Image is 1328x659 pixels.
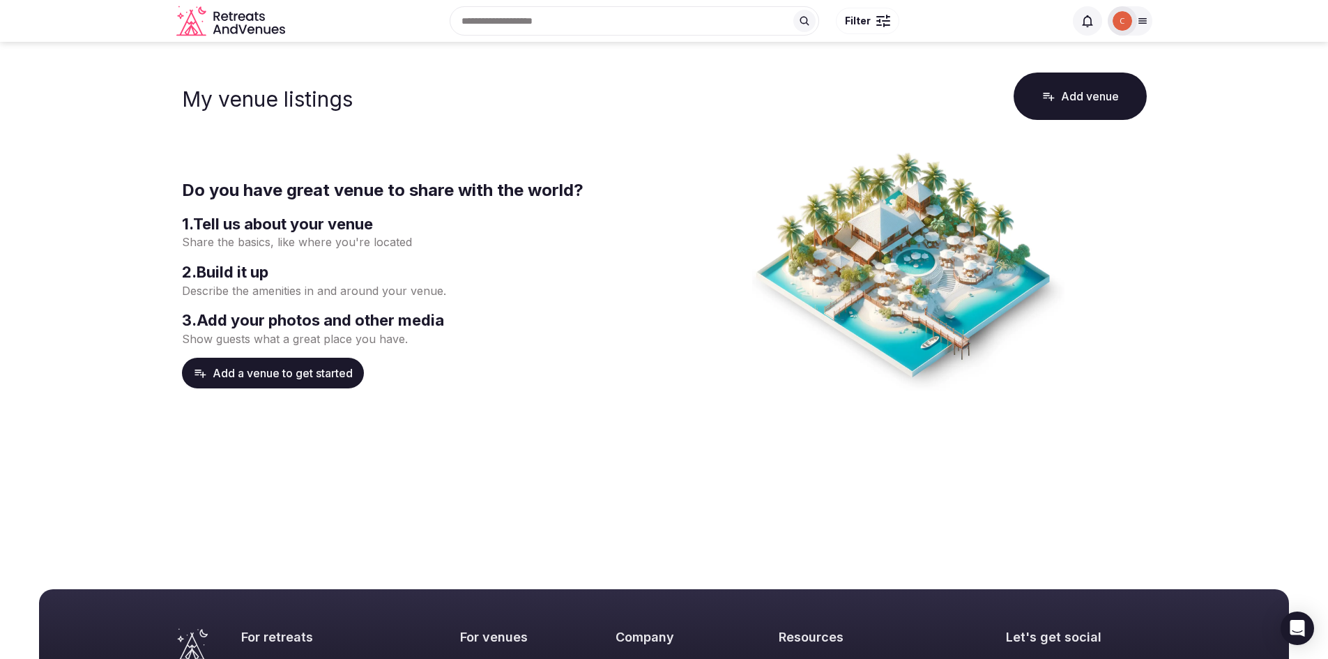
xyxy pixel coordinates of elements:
[1006,628,1152,646] h2: Let's get social
[1014,73,1147,120] button: Add venue
[460,628,547,646] h2: For venues
[182,310,659,331] h3: 3 . Add your photos and other media
[182,234,659,250] p: Share the basics, like where you're located
[752,151,1064,391] img: Create venue
[836,8,899,34] button: Filter
[616,628,711,646] h2: Company
[845,14,871,28] span: Filter
[182,331,659,347] p: Show guests what a great place you have.
[779,628,938,646] h2: Resources
[182,283,659,298] p: Describe the amenities in and around your venue.
[241,628,392,646] h2: For retreats
[1113,11,1132,31] img: celebrate
[182,86,353,112] h1: My venue listings
[182,213,659,235] h3: 1 . Tell us about your venue
[182,358,364,388] button: Add a venue to get started
[176,6,288,37] svg: Retreats and Venues company logo
[182,262,659,283] h3: 2 . Build it up
[182,179,659,202] h2: Do you have great venue to share with the world?
[176,6,288,37] a: Visit the homepage
[1281,612,1314,645] div: Open Intercom Messenger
